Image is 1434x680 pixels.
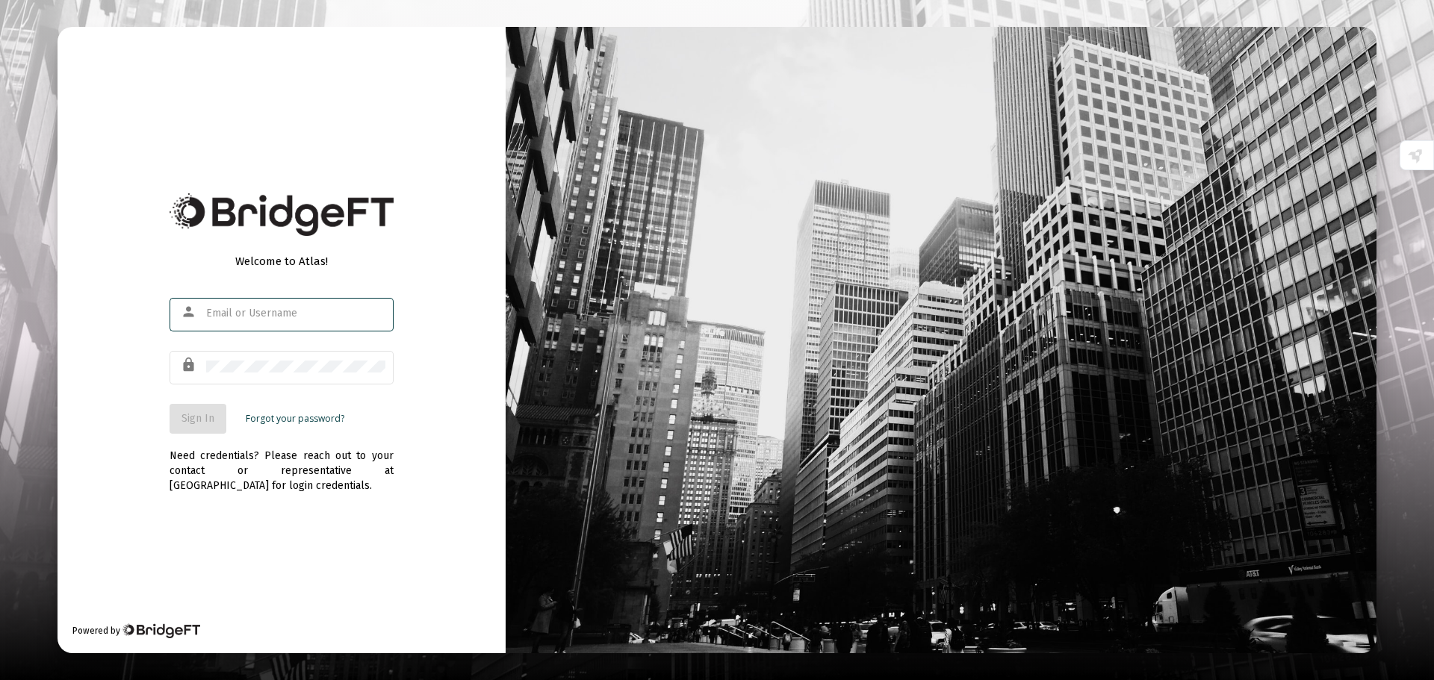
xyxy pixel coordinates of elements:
img: Bridge Financial Technology Logo [170,193,394,236]
a: Forgot your password? [246,411,344,426]
mat-icon: person [181,303,199,321]
div: Welcome to Atlas! [170,254,394,269]
img: Bridge Financial Technology Logo [122,623,200,638]
span: Sign In [181,412,214,425]
div: Powered by [72,623,200,638]
input: Email or Username [206,308,385,319]
button: Sign In [170,404,226,434]
div: Need credentials? Please reach out to your contact or representative at [GEOGRAPHIC_DATA] for log... [170,434,394,493]
mat-icon: lock [181,356,199,374]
